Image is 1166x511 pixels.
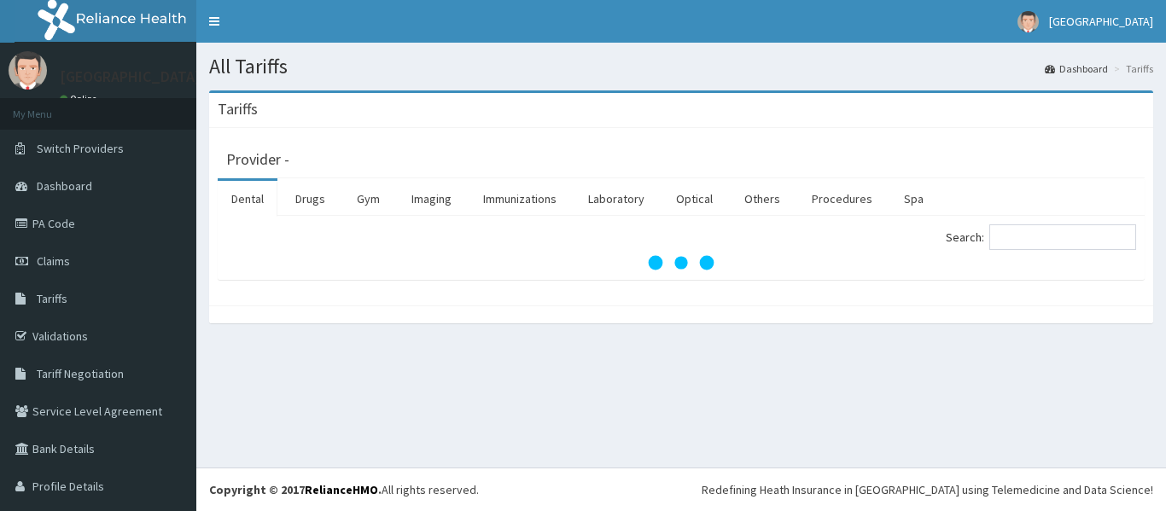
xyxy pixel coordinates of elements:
[398,181,465,217] a: Imaging
[469,181,570,217] a: Immunizations
[946,224,1136,250] label: Search:
[218,102,258,117] h3: Tariffs
[647,229,715,297] svg: audio-loading
[574,181,658,217] a: Laboratory
[343,181,394,217] a: Gym
[305,482,378,497] a: RelianceHMO
[226,152,289,167] h3: Provider -
[1017,11,1039,32] img: User Image
[989,224,1136,250] input: Search:
[209,55,1153,78] h1: All Tariffs
[37,178,92,194] span: Dashboard
[702,481,1153,498] div: Redefining Heath Insurance in [GEOGRAPHIC_DATA] using Telemedicine and Data Science!
[37,291,67,306] span: Tariffs
[196,467,1166,511] footer: All rights reserved.
[662,181,726,217] a: Optical
[60,69,201,84] p: [GEOGRAPHIC_DATA]
[1049,14,1153,29] span: [GEOGRAPHIC_DATA]
[890,181,937,217] a: Spa
[209,482,382,497] strong: Copyright © 2017 .
[37,253,70,269] span: Claims
[60,93,101,105] a: Online
[9,51,47,90] img: User Image
[218,181,277,217] a: Dental
[1110,61,1153,76] li: Tariffs
[282,181,339,217] a: Drugs
[798,181,886,217] a: Procedures
[37,366,124,381] span: Tariff Negotiation
[731,181,794,217] a: Others
[1045,61,1108,76] a: Dashboard
[37,141,124,156] span: Switch Providers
